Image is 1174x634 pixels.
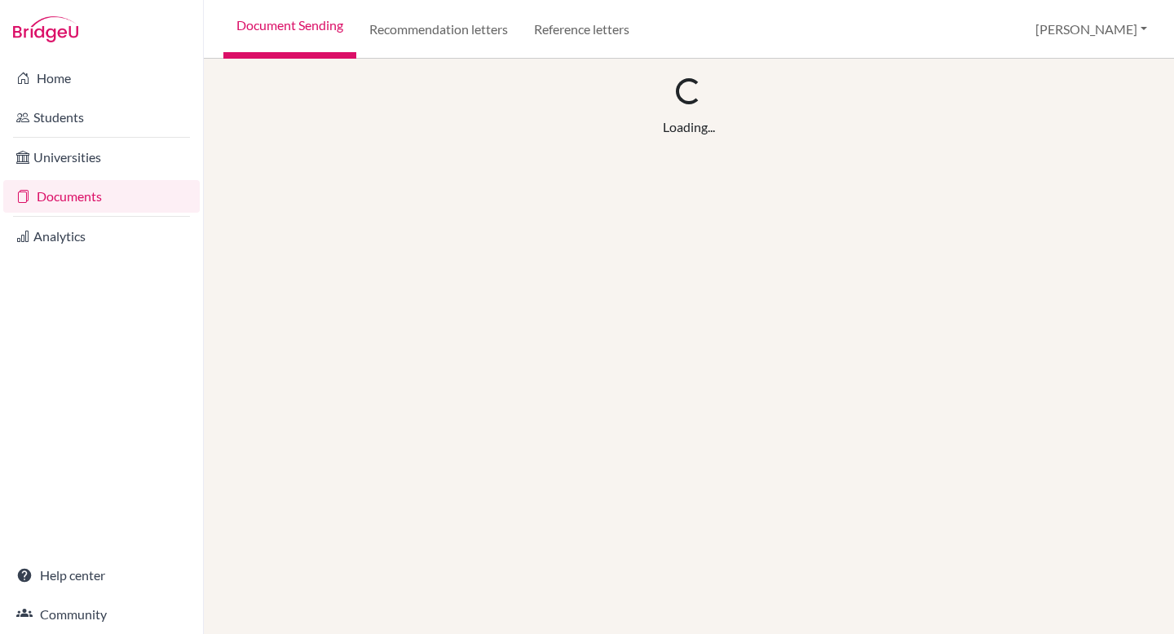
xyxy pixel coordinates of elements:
button: [PERSON_NAME] [1028,14,1154,45]
a: Help center [3,559,200,592]
div: Loading... [663,117,715,137]
a: Community [3,598,200,631]
a: Universities [3,141,200,174]
a: Documents [3,180,200,213]
a: Analytics [3,220,200,253]
a: Home [3,62,200,95]
img: Bridge-U [13,16,78,42]
a: Students [3,101,200,134]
